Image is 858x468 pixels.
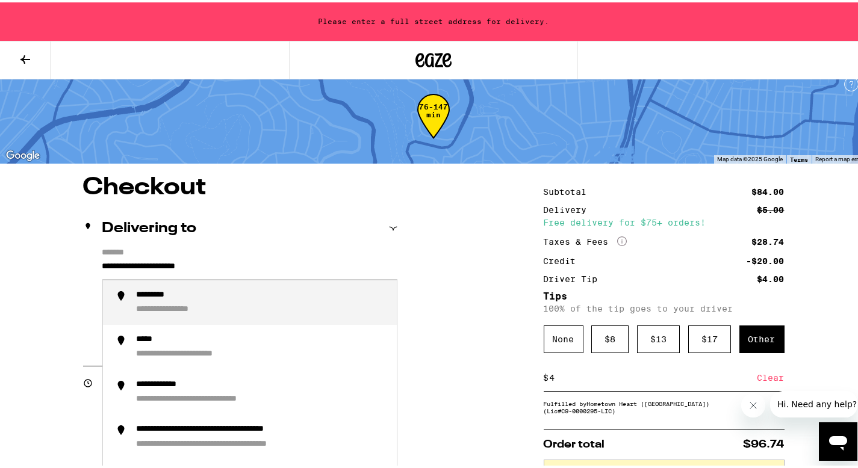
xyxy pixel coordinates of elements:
h1: Checkout [83,173,397,197]
p: 100% of the tip goes to your driver [544,301,785,311]
div: $ [544,362,549,389]
h5: Tips [544,289,785,299]
div: Driver Tip [544,272,606,281]
div: $ 8 [591,323,629,351]
img: Google [3,146,43,161]
div: None [544,323,583,351]
div: Other [739,323,785,351]
span: Order total [544,437,605,448]
span: Map data ©2025 Google [717,153,783,160]
div: Credit [544,254,585,263]
div: $4.00 [757,272,785,281]
div: $ 17 [688,323,731,351]
a: Terms [790,153,808,161]
iframe: Button to launch messaging window [819,420,857,458]
input: 0 [549,370,757,381]
div: Fulfilled by Hometown Heart ([GEOGRAPHIC_DATA]) (Lic# C9-0000295-LIC ) [544,398,785,412]
div: $84.00 [752,185,785,194]
h2: Delivering to [102,219,197,233]
iframe: Message from company [770,389,857,415]
div: Clear [757,362,785,389]
div: Free delivery for $75+ orders! [544,216,785,224]
div: $28.74 [752,235,785,244]
iframe: Close message [741,391,765,415]
div: $ 13 [637,323,680,351]
span: $96.74 [744,437,785,448]
div: Subtotal [544,185,595,194]
div: -$20.00 [747,254,785,263]
div: $5.00 [757,203,785,212]
a: Open this area in Google Maps (opens a new window) [3,146,43,161]
div: Delivery [544,203,595,212]
div: Taxes & Fees [544,234,627,245]
div: 76-147 min [417,100,450,146]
